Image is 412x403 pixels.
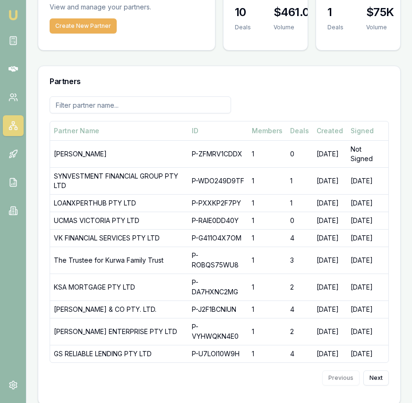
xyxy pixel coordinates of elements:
[248,274,286,300] td: 1
[54,126,184,136] div: Partner Name
[248,229,286,247] td: 1
[317,126,343,136] div: Created
[50,140,188,167] td: [PERSON_NAME]
[347,300,388,318] td: [DATE]
[313,167,347,194] td: [DATE]
[188,212,249,229] td: P-RAIE0DD40Y
[50,194,188,212] td: LOANXPERTHUB PTY LTD
[347,274,388,300] td: [DATE]
[188,167,249,194] td: P-WDO249D9TF
[313,345,347,362] td: [DATE]
[188,247,249,274] td: P-ROBQS75WU8
[188,274,249,300] td: P-DA7HXNC2MG
[286,229,313,247] td: 4
[347,345,388,362] td: [DATE]
[252,126,283,136] div: Members
[347,167,388,194] td: [DATE]
[286,274,313,300] td: 2
[50,274,188,300] td: KSA MORTGAGE PTY LTD
[248,212,286,229] td: 1
[313,194,347,212] td: [DATE]
[286,212,313,229] td: 0
[363,370,389,386] button: Next
[248,300,286,318] td: 1
[188,318,249,345] td: P-VYHWQKN4E0
[248,345,286,362] td: 1
[248,194,286,212] td: 1
[347,247,388,274] td: [DATE]
[192,126,245,136] div: ID
[347,194,388,212] td: [DATE]
[313,274,347,300] td: [DATE]
[235,5,251,20] h3: 10
[248,167,286,194] td: 1
[8,9,19,21] img: emu-icon-u.png
[50,2,204,13] p: View and manage your partners.
[313,212,347,229] td: [DATE]
[50,212,188,229] td: UCMAS VICTORIA PTY LTD
[286,167,313,194] td: 1
[50,247,188,274] td: The Trustee for Kurwa Family Trust
[313,140,347,167] td: [DATE]
[286,345,313,362] td: 4
[351,145,385,163] div: Not Signed
[50,96,231,113] input: Filter partner name...
[50,77,389,85] h3: Partners
[188,194,249,212] td: P-PXXKP2F7PY
[347,212,388,229] td: [DATE]
[286,247,313,274] td: 3
[366,5,394,20] h3: $75K
[274,24,317,31] div: Volume
[248,318,286,345] td: 1
[188,345,249,362] td: P-U7LOI10W9H
[50,167,188,194] td: SYNVESTMENT FINANCIAL GROUP PTY LTD
[290,126,309,136] div: Deals
[188,140,249,167] td: P-ZFMRV1CDDX
[248,247,286,274] td: 1
[188,300,249,318] td: P-J2F1BCNIUN
[286,140,313,167] td: 0
[50,18,117,34] button: Create New Partner
[50,229,188,247] td: VK FINANCIAL SERVICES PTY LTD
[327,5,343,20] h3: 1
[351,126,385,136] div: Signed
[347,229,388,247] td: [DATE]
[50,300,188,318] td: [PERSON_NAME] & CO PTY. LTD.
[274,5,317,20] h3: $461.0K
[286,194,313,212] td: 1
[248,140,286,167] td: 1
[347,318,388,345] td: [DATE]
[313,300,347,318] td: [DATE]
[313,229,347,247] td: [DATE]
[286,300,313,318] td: 4
[313,247,347,274] td: [DATE]
[50,318,188,345] td: [PERSON_NAME] ENTERPRISE PTY LTD
[313,318,347,345] td: [DATE]
[188,229,249,247] td: P-G411O4X7OM
[50,345,188,362] td: GS RELIABLE LENDING PTY LTD
[366,24,394,31] div: Volume
[286,318,313,345] td: 2
[235,24,251,31] div: Deals
[327,24,343,31] div: Deals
